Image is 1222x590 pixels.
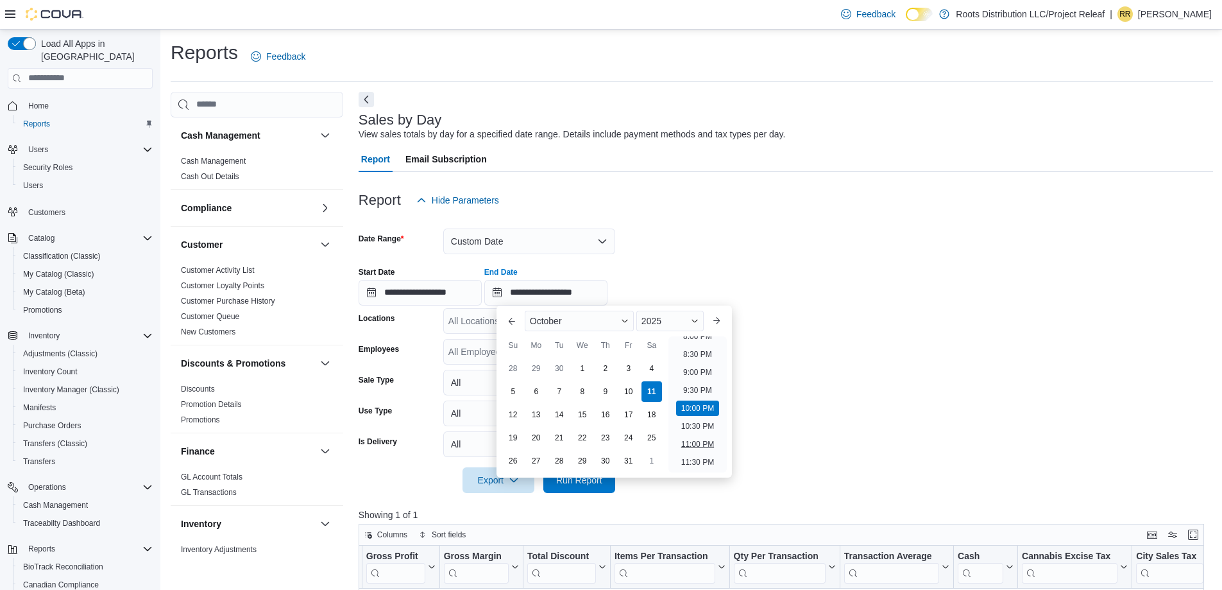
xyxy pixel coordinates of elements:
[23,230,153,246] span: Catalog
[366,551,425,563] div: Gross Profit
[23,480,71,495] button: Operations
[618,335,639,356] div: Fr
[28,331,60,341] span: Inventory
[13,417,158,435] button: Purchase Orders
[18,302,153,318] span: Promotions
[18,559,108,575] a: BioTrack Reconciliation
[615,551,715,563] div: Items Per Transaction
[359,375,394,385] label: Sale Type
[23,500,88,510] span: Cash Management
[181,265,255,275] span: Customer Activity List
[526,451,547,471] div: day-27
[618,451,639,471] div: day-31
[18,400,61,415] a: Manifests
[23,349,98,359] span: Adjustments (Classic)
[181,238,223,251] h3: Customer
[443,370,615,395] button: All
[668,336,727,473] ul: Time
[18,284,90,300] a: My Catalog (Beta)
[13,496,158,514] button: Cash Management
[733,551,825,563] div: Qty Per Transaction
[18,418,153,433] span: Purchase Orders
[18,559,153,575] span: BioTrack Reconciliation
[3,202,158,221] button: Customers
[23,562,103,572] span: BioTrack Reconciliation
[181,157,246,166] a: Cash Management
[443,551,518,584] button: Gross Margin
[13,453,158,471] button: Transfers
[3,327,158,345] button: Inventory
[181,202,315,214] button: Compliance
[676,455,719,470] li: 11:30 PM
[23,541,60,557] button: Reports
[706,311,727,331] button: Next month
[13,514,158,532] button: Traceabilty Dashboard
[23,328,65,343] button: Inventory
[181,487,237,498] span: GL Transactions
[23,230,60,246] button: Catalog
[443,401,615,426] button: All
[359,112,442,128] h3: Sales by Day
[503,381,523,402] div: day-5
[618,428,639,448] div: day-24
[18,266,99,282] a: My Catalog (Classic)
[181,517,315,530] button: Inventory
[18,516,153,531] span: Traceabilty Dashboard
[23,518,100,528] span: Traceabilty Dashboard
[615,551,726,584] button: Items Per Transaction
[503,358,523,379] div: day-28
[443,551,508,563] div: Gross Margin
[359,234,404,244] label: Date Range
[13,247,158,265] button: Classification (Classic)
[28,101,49,111] span: Home
[171,40,238,65] h1: Reports
[1144,527,1160,542] button: Keyboard shortcuts
[1022,551,1128,584] button: Cannabis Excise Tax
[543,467,615,493] button: Run Report
[23,98,153,114] span: Home
[526,404,547,425] div: day-13
[856,8,895,21] span: Feedback
[171,153,343,189] div: Cash Management
[595,358,616,379] div: day-2
[23,287,85,297] span: My Catalog (Beta)
[13,177,158,195] button: Users
[733,551,835,584] button: Qty Per Transaction
[181,156,246,166] span: Cash Management
[13,381,158,399] button: Inventory Manager (Classic)
[181,238,315,251] button: Customer
[527,551,606,584] button: Total Discount
[13,399,158,417] button: Manifests
[23,421,81,431] span: Purchase Orders
[23,142,53,157] button: Users
[432,194,499,207] span: Hide Parameters
[3,141,158,159] button: Users
[1022,551,1117,563] div: Cannabis Excise Tax
[18,364,153,379] span: Inventory Count
[318,356,333,371] button: Discounts & Promotions
[23,305,62,315] span: Promotions
[906,8,933,21] input: Dark Mode
[676,437,719,452] li: 11:00 PM
[1022,551,1117,584] div: Cannabis Excise Tax
[18,364,83,379] a: Inventory Count
[618,381,639,402] div: day-10
[572,428,593,448] div: day-22
[181,399,242,410] span: Promotion Details
[23,205,71,220] a: Customers
[266,50,305,63] span: Feedback
[181,384,215,394] span: Discounts
[359,406,392,416] label: Use Type
[618,404,639,425] div: day-17
[359,280,482,306] input: Press the down key to open a popover containing a calendar.
[530,316,562,326] span: October
[615,551,715,584] div: Items Per Transaction
[23,180,43,191] span: Users
[28,144,48,155] span: Users
[26,8,83,21] img: Cova
[3,540,158,558] button: Reports
[18,436,153,451] span: Transfers (Classic)
[366,551,436,584] button: Gross Profit
[1185,527,1201,542] button: Enter fullscreen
